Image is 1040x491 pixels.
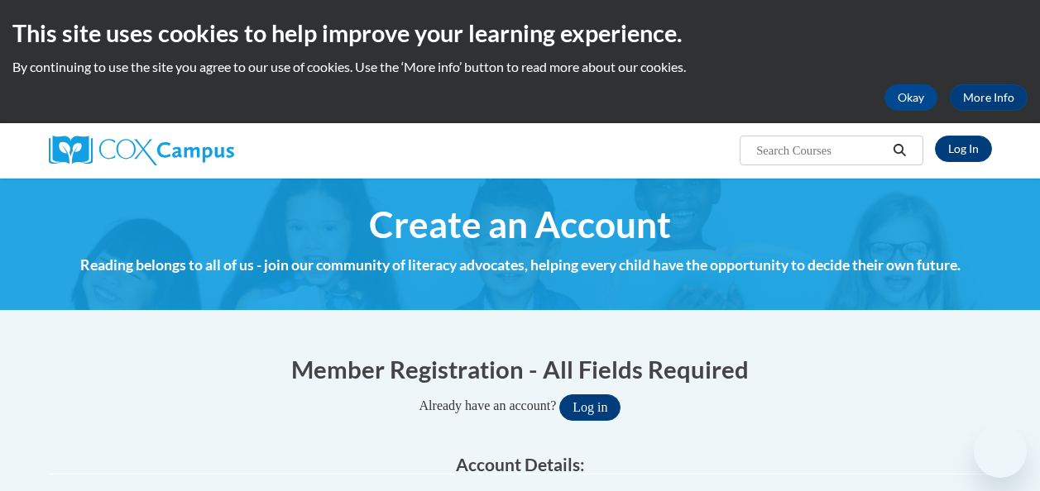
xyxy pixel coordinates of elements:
[755,141,887,160] input: Search Courses
[49,136,234,165] img: Cox Campus
[935,136,992,162] a: Log In
[369,203,671,246] span: Create an Account
[559,394,621,421] button: Log in
[950,84,1028,111] a: More Info
[419,398,557,412] span: Already have an account?
[887,141,912,160] button: Search
[12,58,1028,76] p: By continuing to use the site you agree to our use of cookies. Use the ‘More info’ button to read...
[456,454,585,474] span: Account Details:
[884,84,937,111] button: Okay
[49,352,992,386] h1: Member Registration - All Fields Required
[49,255,992,276] h4: Reading belongs to all of us - join our community of literacy advocates, helping every child have...
[12,17,1028,50] h2: This site uses cookies to help improve your learning experience.
[974,425,1027,478] iframe: Button to launch messaging window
